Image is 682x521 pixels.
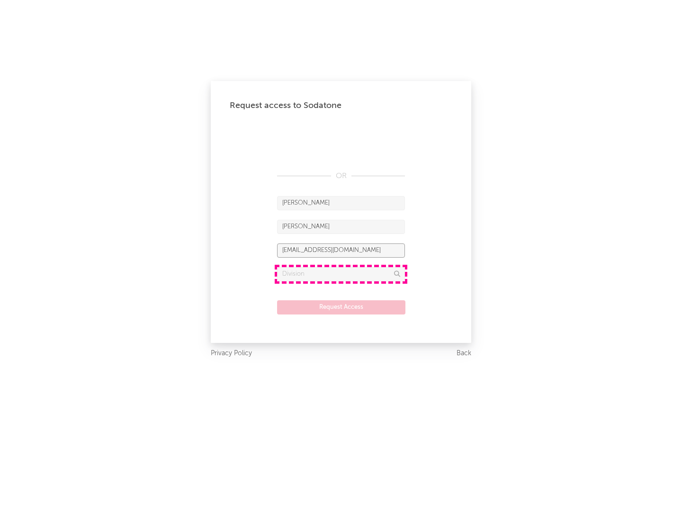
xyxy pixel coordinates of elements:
[277,300,405,314] button: Request Access
[277,171,405,182] div: OR
[277,196,405,210] input: First Name
[211,348,252,359] a: Privacy Policy
[277,243,405,258] input: Email
[230,100,452,111] div: Request access to Sodatone
[277,220,405,234] input: Last Name
[277,267,405,281] input: Division
[457,348,471,359] a: Back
